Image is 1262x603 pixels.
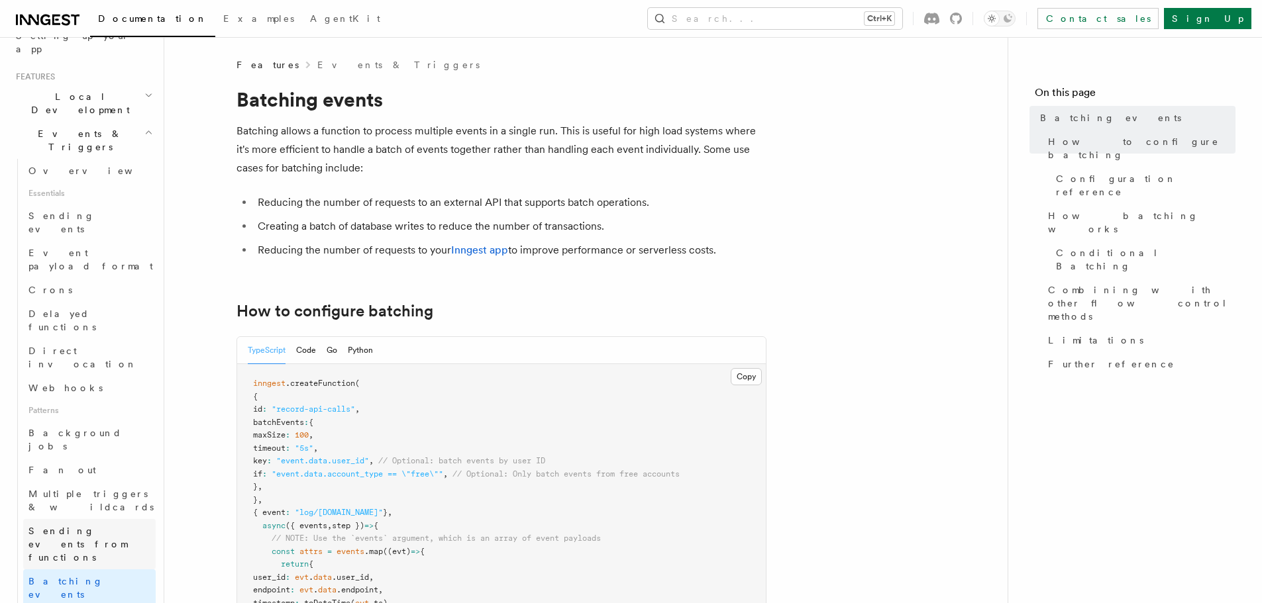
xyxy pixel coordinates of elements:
[28,165,165,176] span: Overview
[309,573,313,582] span: .
[388,508,392,517] span: ,
[348,337,373,364] button: Python
[28,576,103,600] span: Batching events
[272,533,601,543] span: // NOTE: Use the `events` argument, which is an array of event payloads
[262,521,286,530] span: async
[1048,209,1236,236] span: How batching works
[281,559,309,569] span: return
[11,24,156,61] a: Setting up your app
[302,4,388,36] a: AgentKit
[237,302,433,320] a: How to configure batching
[276,456,369,465] span: "event.data.user_id"
[452,469,680,479] span: // Optional: Only batch events from free accounts
[313,573,332,582] span: data
[253,469,262,479] span: if
[253,404,262,414] span: id
[374,521,378,530] span: {
[28,285,72,295] span: Crons
[1048,283,1236,323] span: Combining with other flow control methods
[253,508,286,517] span: { event
[337,585,378,594] span: .endpoint
[28,526,127,563] span: Sending events from functions
[295,573,309,582] span: evt
[1043,278,1236,328] a: Combining with other flow control methods
[327,547,332,556] span: =
[272,547,295,556] span: const
[253,418,304,427] span: batchEvents
[984,11,1016,26] button: Toggle dark mode
[23,159,156,183] a: Overview
[1164,8,1251,29] a: Sign Up
[23,458,156,482] a: Fan out
[23,376,156,400] a: Webhooks
[378,585,383,594] span: ,
[237,58,299,71] span: Features
[451,244,508,256] a: Inngest app
[254,241,766,259] li: Reducing the number of requests to your to improve performance or serverless costs.
[369,456,374,465] span: ,
[327,521,332,530] span: ,
[364,521,374,530] span: =>
[317,58,480,71] a: Events & Triggers
[443,469,448,479] span: ,
[1043,130,1236,167] a: How to configure batching
[28,488,154,512] span: Multiple triggers & wildcards
[865,12,894,25] kbd: Ctrl+K
[272,469,443,479] span: "event.data.account_type == \"free\""
[309,430,313,440] span: ,
[313,585,318,594] span: .
[253,585,290,594] span: endpoint
[253,456,267,465] span: key
[1051,241,1236,278] a: Conditional Batching
[253,495,258,504] span: }
[253,443,286,453] span: timeout
[23,278,156,302] a: Crons
[369,573,374,582] span: ,
[23,339,156,376] a: Direct invocation
[254,217,766,236] li: Creating a batch of database writes to reduce the number of transactions.
[378,456,545,465] span: // Optional: batch events by user ID
[237,122,766,177] p: Batching allows a function to process multiple events in a single run. This is useful for high lo...
[237,87,766,111] h1: Batching events
[11,85,156,122] button: Local Development
[23,519,156,569] a: Sending events from functions
[327,337,337,364] button: Go
[267,456,272,465] span: :
[28,248,153,271] span: Event payload format
[1043,204,1236,241] a: How batching works
[28,428,122,451] span: Background jobs
[648,8,902,29] button: Search...Ctrl+K
[1056,172,1236,199] span: Configuration reference
[253,482,258,491] span: }
[23,421,156,458] a: Background jobs
[1043,352,1236,376] a: Further reference
[98,13,207,24] span: Documentation
[258,482,262,491] span: ,
[295,430,309,440] span: 100
[253,392,258,401] span: {
[23,482,156,519] a: Multiple triggers & wildcards
[248,337,286,364] button: TypeScript
[304,418,309,427] span: :
[355,379,360,388] span: (
[28,346,137,369] span: Direct invocation
[11,127,144,154] span: Events & Triggers
[309,418,313,427] span: {
[253,573,286,582] span: user_id
[420,547,425,556] span: {
[28,210,95,234] span: Sending events
[332,521,364,530] span: step })
[254,193,766,212] li: Reducing the number of requests to an external API that supports batch operations.
[258,495,262,504] span: ,
[1048,334,1143,347] span: Limitations
[1048,357,1175,371] span: Further reference
[332,573,369,582] span: .user_id
[223,13,294,24] span: Examples
[11,122,156,159] button: Events & Triggers
[309,559,313,569] span: {
[295,443,313,453] span: "5s"
[295,508,383,517] span: "log/[DOMAIN_NAME]"
[383,547,411,556] span: ((evt)
[11,71,55,82] span: Features
[28,465,96,475] span: Fan out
